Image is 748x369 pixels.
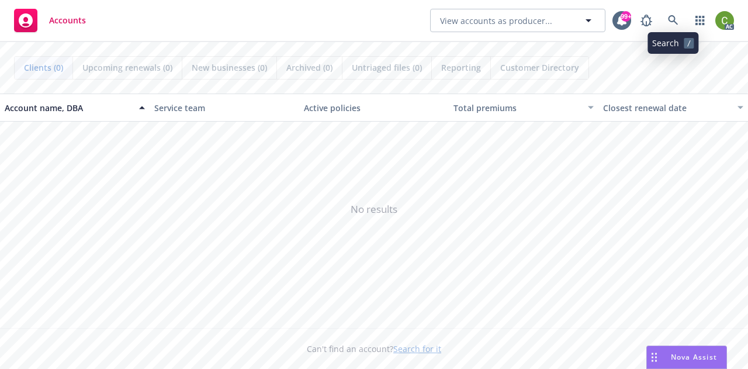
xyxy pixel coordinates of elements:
img: photo [715,11,734,30]
span: Upcoming renewals (0) [82,61,172,74]
div: Total premiums [453,102,581,114]
span: View accounts as producer... [440,15,552,27]
span: Untriaged files (0) [352,61,422,74]
button: Active policies [299,94,449,122]
a: Search [662,9,685,32]
span: Accounts [49,16,86,25]
a: Report a Bug [635,9,658,32]
div: Active policies [304,102,444,114]
button: Service team [150,94,299,122]
div: Closest renewal date [603,102,730,114]
div: Service team [154,102,295,114]
span: Customer Directory [500,61,579,74]
span: Can't find an account? [307,343,441,355]
div: Account name, DBA [5,102,132,114]
span: New businesses (0) [192,61,267,74]
a: Accounts [9,4,91,37]
button: Nova Assist [646,346,727,369]
div: Drag to move [647,346,662,368]
span: Archived (0) [286,61,333,74]
button: Closest renewal date [598,94,748,122]
span: Clients (0) [24,61,63,74]
a: Search for it [393,343,441,354]
button: View accounts as producer... [430,9,605,32]
a: Switch app [688,9,712,32]
span: Reporting [441,61,481,74]
div: 99+ [621,11,631,22]
span: Nova Assist [671,352,717,362]
button: Total premiums [449,94,598,122]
